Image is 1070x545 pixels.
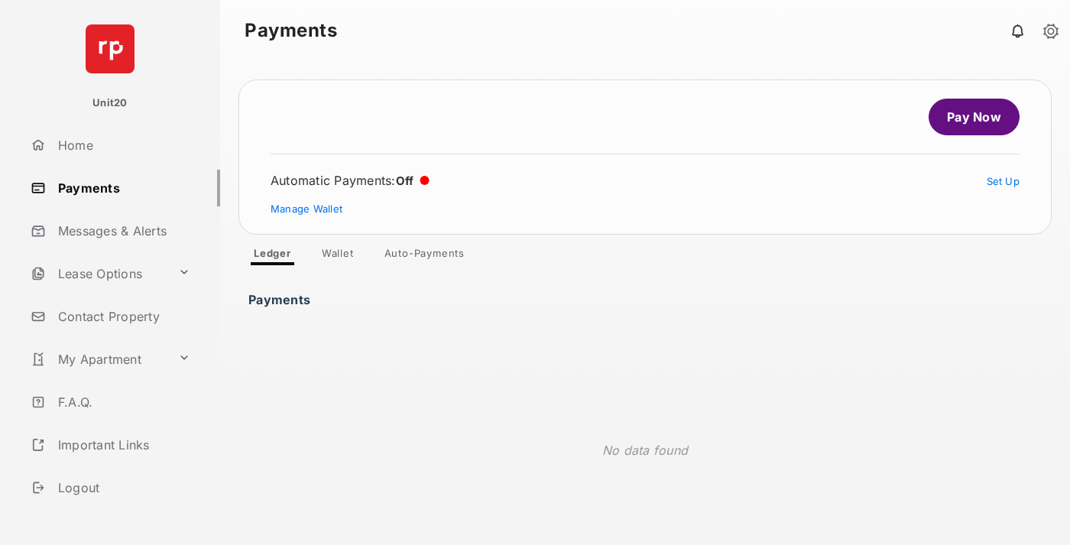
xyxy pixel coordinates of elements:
a: Contact Property [24,298,220,335]
a: F.A.Q. [24,384,220,420]
a: Lease Options [24,255,172,292]
img: svg+xml;base64,PHN2ZyB4bWxucz0iaHR0cDovL3d3dy53My5vcmcvMjAwMC9zdmciIHdpZHRoPSI2NCIgaGVpZ2h0PSI2NC... [86,24,135,73]
p: Unit20 [92,96,128,111]
a: Important Links [24,427,196,463]
a: Payments [24,170,220,206]
a: My Apartment [24,341,172,378]
a: Ledger [242,247,303,265]
span: Off [396,174,414,188]
a: Auto-Payments [372,247,477,265]
a: Logout [24,469,220,506]
a: Manage Wallet [271,203,342,215]
h3: Payments [248,293,315,299]
a: Wallet [310,247,366,265]
div: Automatic Payments : [271,173,430,188]
a: Set Up [987,175,1020,187]
a: Messages & Alerts [24,212,220,249]
strong: Payments [245,21,337,40]
p: No data found [602,441,688,459]
a: Home [24,127,220,164]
